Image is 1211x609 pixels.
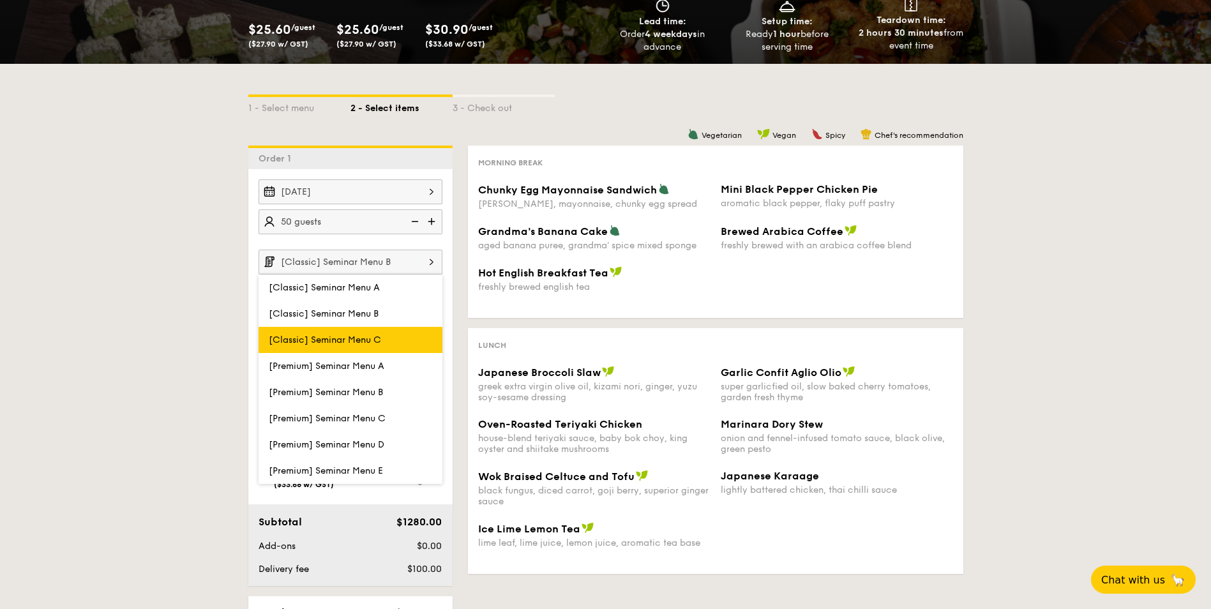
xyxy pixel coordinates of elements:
div: 2 - Select items [350,97,453,115]
span: Grandma's Banana Cake [478,225,608,237]
span: Vegan [772,131,796,140]
img: icon-chevron-right.3c0dfbd6.svg [421,250,442,274]
span: Brewed Arabica Coffee [721,225,843,237]
img: icon-vegan.f8ff3823.svg [610,266,622,278]
span: $100.00 [407,564,442,575]
span: 🦙 [1170,573,1185,587]
span: Marinara Dory Stew [721,418,823,430]
span: Add-ons [259,541,296,552]
div: super garlicfied oil, slow baked cherry tomatoes, garden fresh thyme [721,381,953,403]
span: [Classic] Seminar Menu A [269,282,380,293]
div: lightly battered chicken, thai chilli sauce [721,485,953,495]
span: $25.60 [336,22,379,38]
div: [PERSON_NAME], mayonnaise, chunky egg spread [478,199,711,209]
span: $25.60 [248,22,291,38]
span: Garlic Confit Aglio Olio [721,366,841,379]
div: black fungus, diced carrot, goji berry, superior ginger sauce [478,485,711,507]
img: icon-vegan.f8ff3823.svg [636,470,649,481]
span: Order 1 [259,153,296,164]
div: freshly brewed english tea [478,282,711,292]
span: Japanese Broccoli Slaw [478,366,601,379]
span: ($33.68 w/ GST) [274,480,334,489]
strong: 2 hours 30 minutes [859,27,944,38]
input: Number of guests [259,209,442,234]
img: icon-vegetarian.fe4039eb.svg [609,225,621,236]
span: Delivery fee [259,564,309,575]
span: Hot English Breakfast Tea [478,267,608,279]
span: [Premium] Seminar Menu D [269,439,384,450]
img: icon-vegan.f8ff3823.svg [602,366,615,377]
span: [Premium] Seminar Menu A [269,361,384,372]
span: $0.00 [417,541,442,552]
span: [Premium] Seminar Menu E [269,465,383,476]
span: Wok Braised Celtuce and Tofu [478,470,635,483]
span: Oven-Roasted Teriyaki Chicken [478,418,642,430]
span: /guest [379,23,403,32]
div: aromatic black pepper, flaky puff pastry [721,198,953,209]
img: icon-vegan.f8ff3823.svg [843,366,855,377]
img: icon-chef-hat.a58ddaea.svg [861,128,872,140]
div: greek extra virgin olive oil, kizami nori, ginger, yuzu soy-sesame dressing [478,381,711,403]
span: $1280.00 [396,516,442,528]
div: 1 - Select menu [248,97,350,115]
div: aged banana puree, grandma' spice mixed sponge [478,240,711,251]
input: Event date [259,179,442,204]
strong: 1 hour [773,29,801,40]
div: lime leaf, lime juice, lemon juice, aromatic tea base [478,538,711,548]
div: onion and fennel-infused tomato sauce, black olive, green pesto [721,433,953,455]
img: icon-vegan.f8ff3823.svg [582,522,594,534]
span: [Premium] Seminar Menu C [269,413,386,424]
img: icon-vegetarian.fe4039eb.svg [658,183,670,195]
span: Subtotal [259,516,302,528]
button: Chat with us🦙 [1091,566,1196,594]
span: [Classic] Seminar Menu C [269,335,381,345]
strong: 4 weekdays [645,29,697,40]
img: icon-spicy.37a8142b.svg [811,128,823,140]
img: icon-vegan.f8ff3823.svg [757,128,770,140]
img: icon-add.58712e84.svg [423,209,442,234]
div: house-blend teriyaki sauce, baby bok choy, king oyster and shiitake mushrooms [478,433,711,455]
img: icon-reduce.1d2dbef1.svg [404,209,423,234]
span: Morning break [478,158,543,167]
img: icon-vegetarian.fe4039eb.svg [688,128,699,140]
span: [Classic] Seminar Menu B [269,308,379,319]
span: /guest [291,23,315,32]
span: Setup time: [762,16,813,27]
span: Vegetarian [702,131,742,140]
span: ($27.90 w/ GST) [336,40,396,49]
div: freshly brewed with an arabica coffee blend [721,240,953,251]
div: Ready before serving time [730,28,844,54]
div: Order in advance [606,28,720,54]
span: Chunky Egg Mayonnaise Sandwich [478,184,657,196]
span: ($33.68 w/ GST) [425,40,485,49]
span: [Premium] Seminar Menu B [269,387,383,398]
span: $30.90 [425,22,469,38]
span: Lead time: [639,16,686,27]
span: ($27.90 w/ GST) [248,40,308,49]
span: Japanese Karaage [721,470,819,482]
div: from event time [854,27,968,52]
span: /guest [469,23,493,32]
span: Chat with us [1101,574,1165,586]
span: Lunch [478,341,506,350]
span: Spicy [825,131,845,140]
span: Chef's recommendation [875,131,963,140]
span: Mini Black Pepper Chicken Pie [721,183,878,195]
span: Ice Lime Lemon Tea [478,523,580,535]
span: Teardown time: [876,15,946,26]
img: icon-vegan.f8ff3823.svg [845,225,857,236]
div: 3 - Check out [453,97,555,115]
